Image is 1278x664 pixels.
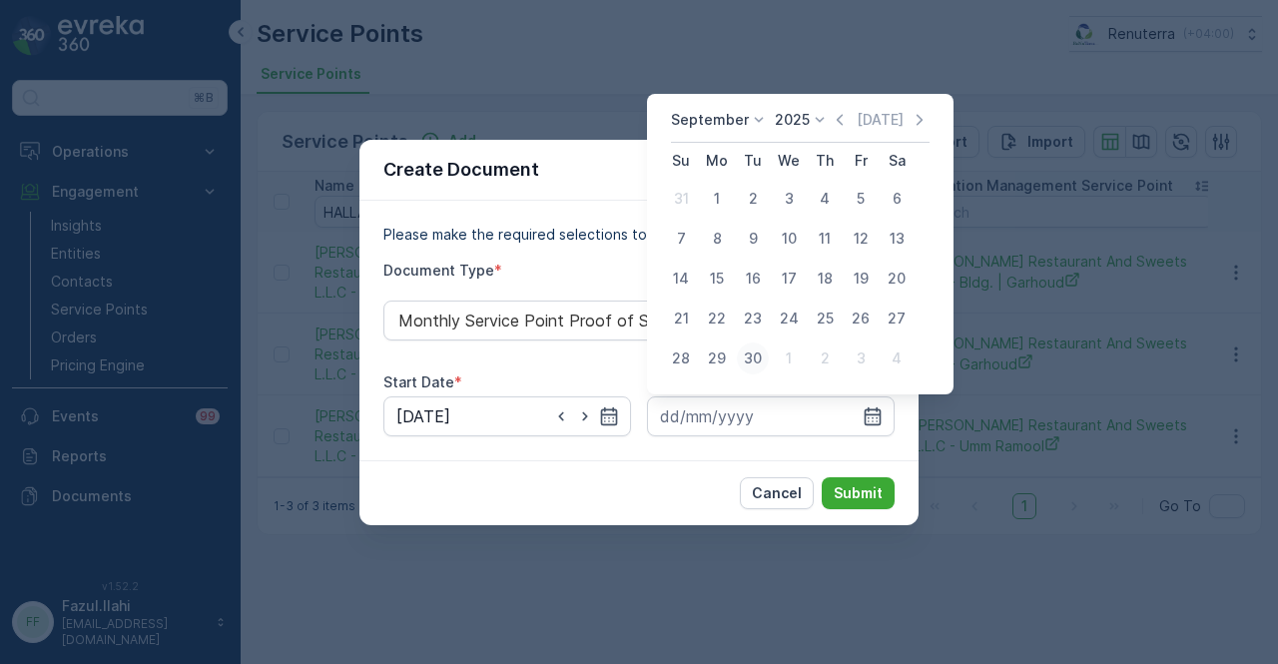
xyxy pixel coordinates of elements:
[809,303,841,334] div: 25
[383,373,454,390] label: Start Date
[701,223,733,255] div: 8
[822,477,895,509] button: Submit
[701,183,733,215] div: 1
[665,183,697,215] div: 31
[737,263,769,295] div: 16
[737,183,769,215] div: 2
[809,263,841,295] div: 18
[737,342,769,374] div: 30
[737,303,769,334] div: 23
[735,143,771,179] th: Tuesday
[737,223,769,255] div: 9
[740,477,814,509] button: Cancel
[834,483,883,503] p: Submit
[665,263,697,295] div: 14
[699,143,735,179] th: Monday
[809,183,841,215] div: 4
[752,483,802,503] p: Cancel
[881,183,913,215] div: 6
[665,303,697,334] div: 21
[809,342,841,374] div: 2
[845,263,877,295] div: 19
[701,342,733,374] div: 29
[773,223,805,255] div: 10
[843,143,879,179] th: Friday
[773,263,805,295] div: 17
[857,110,904,130] p: [DATE]
[881,342,913,374] div: 4
[845,342,877,374] div: 3
[773,303,805,334] div: 24
[701,263,733,295] div: 15
[665,223,697,255] div: 7
[665,342,697,374] div: 28
[845,223,877,255] div: 12
[383,262,494,279] label: Document Type
[663,143,699,179] th: Sunday
[701,303,733,334] div: 22
[807,143,843,179] th: Thursday
[383,156,539,184] p: Create Document
[773,342,805,374] div: 1
[879,143,915,179] th: Saturday
[775,110,810,130] p: 2025
[647,396,895,436] input: dd/mm/yyyy
[845,183,877,215] div: 5
[771,143,807,179] th: Wednesday
[383,225,895,245] p: Please make the required selections to create your document.
[773,183,805,215] div: 3
[383,396,631,436] input: dd/mm/yyyy
[845,303,877,334] div: 26
[809,223,841,255] div: 11
[671,110,749,130] p: September
[881,303,913,334] div: 27
[881,223,913,255] div: 13
[881,263,913,295] div: 20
